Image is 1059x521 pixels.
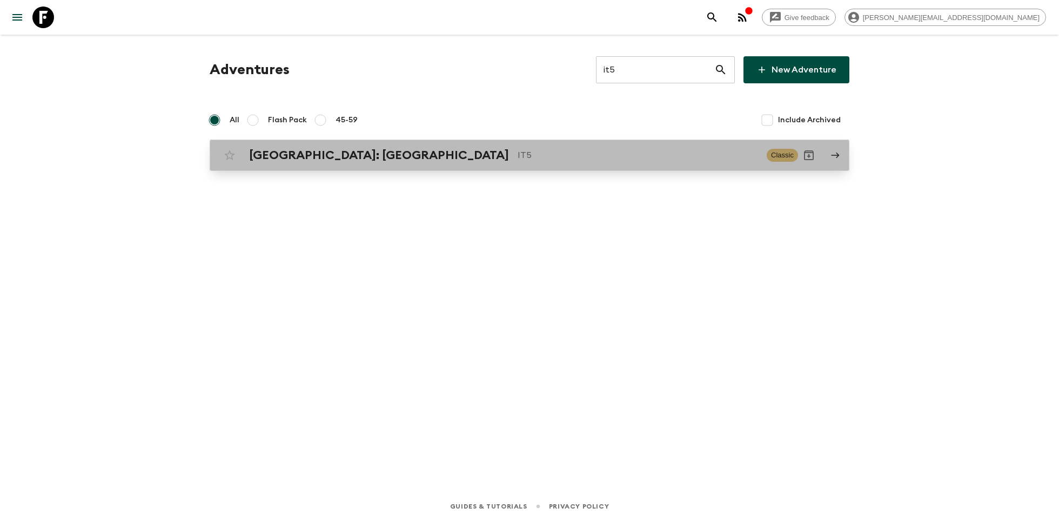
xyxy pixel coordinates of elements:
button: Archive [798,144,820,166]
h1: Adventures [210,59,290,81]
span: 45-59 [336,115,358,126]
p: IT5 [518,149,758,162]
a: [GEOGRAPHIC_DATA]: [GEOGRAPHIC_DATA]IT5ClassicArchive [210,140,849,171]
span: Include Archived [778,115,841,126]
div: [PERSON_NAME][EMAIL_ADDRESS][DOMAIN_NAME] [844,9,1046,26]
span: Flash Pack [268,115,307,126]
input: e.g. AR1, Argentina [596,55,714,85]
span: All [230,115,239,126]
span: Give feedback [779,14,835,22]
a: New Adventure [743,56,849,83]
button: search adventures [701,6,723,28]
a: Privacy Policy [549,500,609,512]
span: Classic [767,149,798,162]
a: Guides & Tutorials [450,500,527,512]
button: menu [6,6,28,28]
a: Give feedback [762,9,836,26]
h2: [GEOGRAPHIC_DATA]: [GEOGRAPHIC_DATA] [249,148,509,162]
span: [PERSON_NAME][EMAIL_ADDRESS][DOMAIN_NAME] [857,14,1045,22]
